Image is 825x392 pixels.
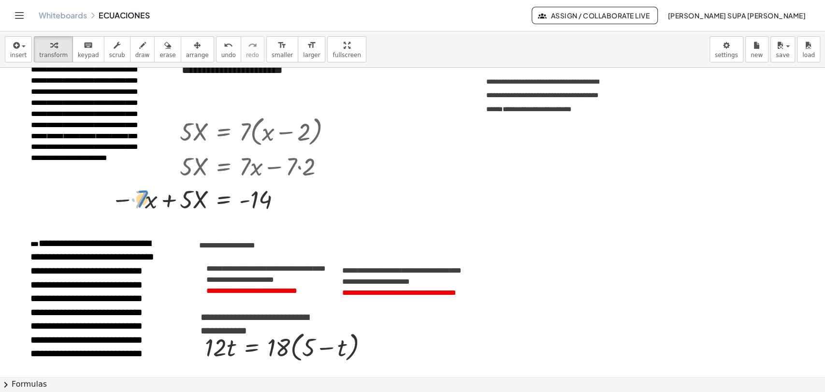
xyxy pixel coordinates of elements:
[745,36,768,62] button: new
[660,7,813,24] button: [PERSON_NAME] SUPA [PERSON_NAME]
[307,40,316,51] i: format_size
[751,52,763,58] span: new
[186,52,209,58] span: arrange
[84,40,93,51] i: keyboard
[776,52,789,58] span: save
[667,11,806,20] span: [PERSON_NAME] SUPA [PERSON_NAME]
[12,8,27,23] button: Toggle navigation
[802,52,815,58] span: load
[532,7,658,24] button: Assign / Collaborate Live
[221,52,236,58] span: undo
[246,52,259,58] span: redo
[333,52,361,58] span: fullscreen
[154,36,181,62] button: erase
[303,52,320,58] span: larger
[715,52,738,58] span: settings
[272,52,293,58] span: smaller
[72,36,104,62] button: keyboardkeypad
[181,36,214,62] button: arrange
[5,36,32,62] button: insert
[241,36,264,62] button: redoredo
[104,36,130,62] button: scrub
[266,36,298,62] button: format_sizesmaller
[34,36,73,62] button: transform
[248,40,257,51] i: redo
[159,52,175,58] span: erase
[109,52,125,58] span: scrub
[224,40,233,51] i: undo
[770,36,795,62] button: save
[78,52,99,58] span: keypad
[39,11,87,20] a: Whiteboards
[277,40,287,51] i: format_size
[135,52,150,58] span: draw
[10,52,27,58] span: insert
[130,36,155,62] button: draw
[298,36,325,62] button: format_sizelarger
[39,52,68,58] span: transform
[216,36,241,62] button: undoundo
[709,36,743,62] button: settings
[327,36,366,62] button: fullscreen
[540,11,650,20] span: Assign / Collaborate Live
[797,36,820,62] button: load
